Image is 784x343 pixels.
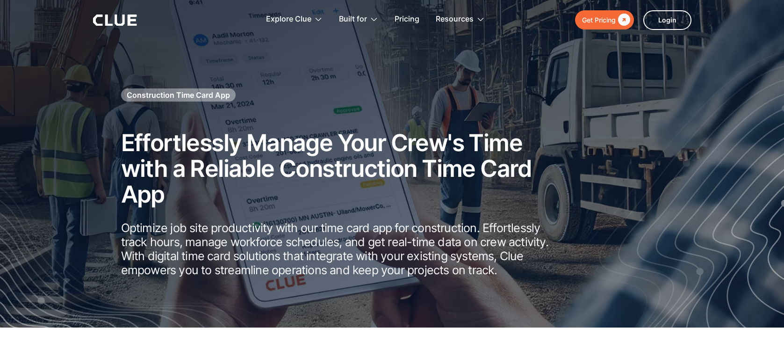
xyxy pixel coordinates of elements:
div: Explore Clue [266,5,323,34]
div: Built for [339,5,367,34]
div: Explore Clue [266,5,311,34]
a: Pricing [395,5,419,34]
div: Get Pricing [582,14,616,26]
div: Resources [436,5,474,34]
a: Login [643,10,691,30]
div: Resources [436,5,485,34]
div: Built for [339,5,378,34]
div:  [616,14,630,26]
p: Optimize job site productivity with our time card app for construction. Effortlessly track hours,... [121,221,565,277]
a: Get Pricing [575,10,634,29]
h2: Effortlessly Manage Your Crew's Time with a Reliable Construction Time Card App [121,130,565,207]
h1: Construction Time Card App [127,90,230,100]
img: Construction fleet management software [577,50,784,328]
